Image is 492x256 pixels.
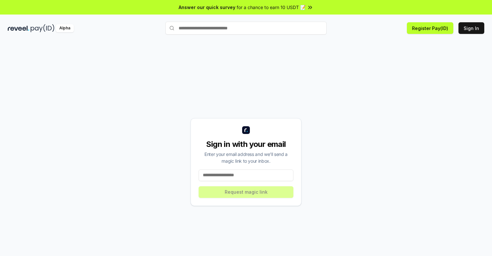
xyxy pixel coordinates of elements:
button: Sign In [458,22,484,34]
div: Enter your email address and we’ll send a magic link to your inbox. [199,151,293,164]
img: reveel_dark [8,24,29,32]
span: for a chance to earn 10 USDT 📝 [237,4,306,11]
div: Alpha [56,24,74,32]
div: Sign in with your email [199,139,293,149]
span: Answer our quick survey [179,4,235,11]
button: Register Pay(ID) [407,22,453,34]
img: pay_id [31,24,54,32]
img: logo_small [242,126,250,134]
